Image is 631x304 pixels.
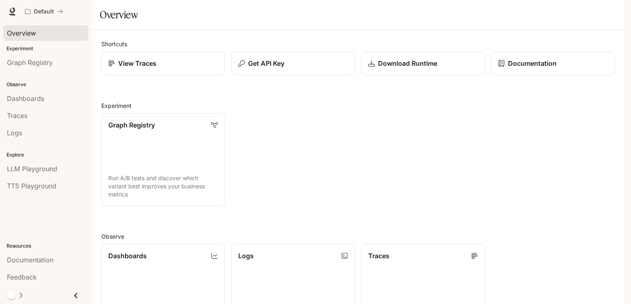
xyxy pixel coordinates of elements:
a: Graph RegistryRun A/B tests and discover which variant best improves your business metrics [101,113,225,206]
h1: Overview [100,7,138,23]
h2: Experiment [101,101,615,110]
p: Run A/B tests and discover which variant best improves your business metrics [108,174,218,199]
p: Logs [238,251,254,261]
p: Graph Registry [108,120,155,130]
h2: Shortcuts [101,40,615,48]
a: Documentation [491,51,615,75]
p: Download Runtime [378,58,437,68]
button: Get API Key [231,51,355,75]
p: Dashboards [108,251,147,261]
a: View Traces [101,51,225,75]
p: View Traces [118,58,157,68]
p: Default [34,8,54,15]
p: Traces [368,251,389,261]
p: Get API Key [248,58,284,68]
h2: Observe [101,232,615,241]
button: All workspaces [21,3,67,20]
p: Documentation [508,58,557,68]
a: Download Runtime [361,51,485,75]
